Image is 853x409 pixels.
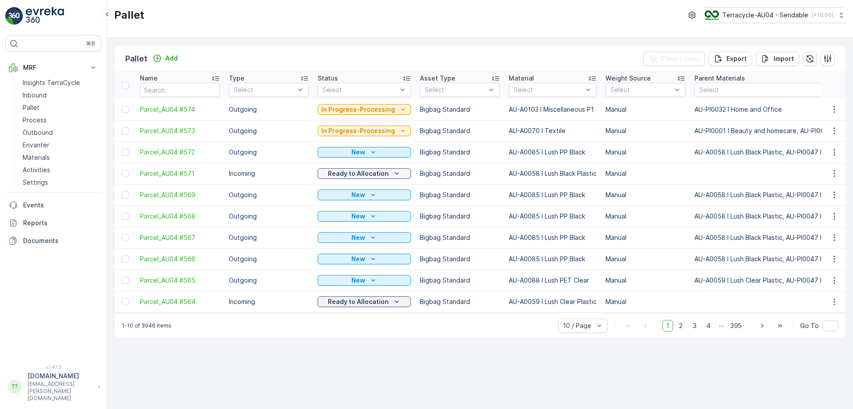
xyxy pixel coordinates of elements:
p: Pallet [125,53,147,65]
p: Select [234,85,295,94]
button: New [318,254,411,264]
td: Bigbag Standard [415,184,504,206]
img: logo_light-DOdMpM7g.png [26,7,64,25]
button: New [318,211,411,222]
p: Ready to Allocation [328,169,389,178]
p: Asset Type [420,74,455,83]
div: Toggle Row Selected [122,298,129,305]
button: New [318,147,411,158]
p: Terracycle-AU04 - Sendable [722,11,808,20]
button: New [318,190,411,200]
div: Toggle Row Selected [122,127,129,134]
a: Parcel_AU04 #569 [140,190,220,199]
span: 1 [662,320,673,332]
p: Select [610,85,672,94]
td: Manual [601,163,690,184]
p: New [351,190,365,199]
p: ⌘B [86,40,95,47]
p: 1-10 of 3946 items [122,322,171,329]
td: Bigbag Standard [415,291,504,312]
td: Manual [601,120,690,142]
div: Toggle Row Selected [122,106,129,113]
a: Reports [5,214,101,232]
div: Toggle Row Selected [122,170,129,177]
a: Parcel_AU04 #574 [140,105,220,114]
td: Manual [601,142,690,163]
td: Bigbag Standard [415,270,504,291]
a: Parcel_AU04 #571 [140,169,220,178]
a: Parcel_AU04 #565 [140,276,220,285]
p: Import [773,54,794,63]
img: terracycle_logo.png [705,10,719,20]
div: Toggle Row Selected [122,213,129,220]
p: New [351,276,365,285]
a: Settings [19,176,101,189]
td: AU-A0070 I Textile [504,120,601,142]
p: Insights TerraCycle [23,78,80,87]
p: Status [318,74,338,83]
a: Parcel_AU04 #572 [140,148,220,157]
td: Outgoing [224,270,313,291]
td: Outgoing [224,227,313,248]
div: TT [8,380,22,394]
div: Toggle Row Selected [122,255,129,263]
td: AU-A0085 I Lush PP Black [504,227,601,248]
p: New [351,148,365,157]
p: Reports [23,219,98,227]
p: Weight Source [606,74,651,83]
td: Outgoing [224,206,313,227]
p: New [351,255,365,263]
span: 3 [689,320,701,332]
td: Manual [601,206,690,227]
button: New [318,275,411,286]
p: ( +10:00 ) [812,12,833,19]
td: AU-A0058 I Lush Black Plastic [504,163,601,184]
td: Outgoing [224,142,313,163]
a: Process [19,114,101,126]
td: Bigbag Standard [415,206,504,227]
td: Outgoing [224,248,313,270]
button: Import [756,52,799,66]
a: Parcel_AU04 #573 [140,126,220,135]
p: Add [165,54,178,63]
a: Events [5,196,101,214]
p: Name [140,74,158,83]
a: Parcel_AU04 #568 [140,212,220,221]
p: Select [514,85,583,94]
p: Activities [23,166,50,174]
p: Export [726,54,747,63]
td: Bigbag Standard [415,142,504,163]
p: Select [323,85,397,94]
td: Incoming [224,163,313,184]
p: Material [509,74,534,83]
span: 4 [702,320,715,332]
td: Outgoing [224,99,313,120]
button: MRF [5,59,101,77]
a: Outbound [19,126,101,139]
a: Activities [19,164,101,176]
div: Toggle Row Selected [122,277,129,284]
p: Parent Materials [694,74,745,83]
p: Process [23,116,47,125]
a: Insights TerraCycle [19,77,101,89]
td: AU-A0103 I Miscellaneous P1 [504,99,601,120]
img: logo [5,7,23,25]
span: Parcel_AU04 #564 [140,297,220,306]
td: AU-A0085 I Lush PP Black [504,184,601,206]
a: Parcel_AU04 #566 [140,255,220,263]
p: Pallet [23,103,40,112]
p: [DOMAIN_NAME] [28,372,93,381]
p: New [351,233,365,242]
button: Terracycle-AU04 - Sendable(+10:00) [705,7,846,23]
a: Documents [5,232,101,250]
p: Outbound [23,128,53,137]
p: [EMAIL_ADDRESS][PERSON_NAME][DOMAIN_NAME] [28,381,93,402]
button: Ready to Allocation [318,168,411,179]
span: 395 [726,320,745,332]
p: Materials [23,153,50,162]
